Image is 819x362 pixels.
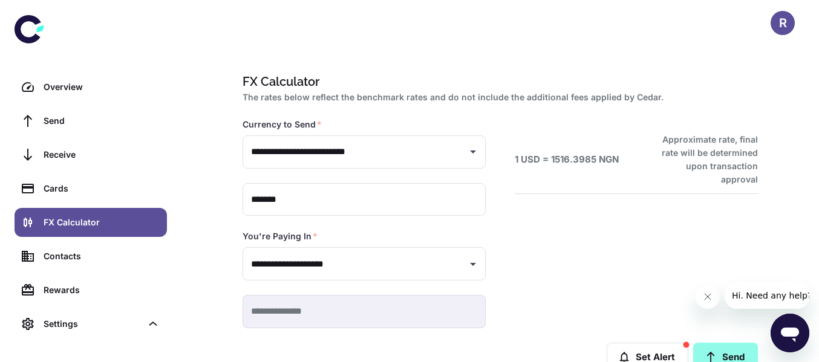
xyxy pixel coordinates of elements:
iframe: Button to launch messaging window [771,314,809,352]
div: Rewards [44,283,160,297]
span: Hi. Need any help? [7,8,87,18]
a: Rewards [15,276,167,305]
h1: FX Calculator [243,73,753,91]
button: R [771,11,795,35]
div: FX Calculator [44,216,160,229]
div: Cards [44,182,160,195]
iframe: Message from company [725,282,809,309]
h6: 1 USD = 1516.3985 NGN [515,153,619,167]
a: FX Calculator [15,208,167,237]
div: Receive [44,148,160,161]
button: Open [465,143,481,160]
a: Send [15,106,167,135]
div: Overview [44,80,160,94]
div: Settings [15,309,167,338]
a: Cards [15,174,167,203]
label: You're Paying In [243,230,318,242]
iframe: Close message [696,285,720,309]
div: Contacts [44,250,160,263]
label: Currency to Send [243,118,322,131]
div: Send [44,114,160,128]
button: Open [465,256,481,273]
div: Settings [44,317,142,331]
a: Overview [15,73,167,102]
a: Contacts [15,242,167,271]
a: Receive [15,140,167,169]
h6: Approximate rate, final rate will be determined upon transaction approval [648,133,758,186]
